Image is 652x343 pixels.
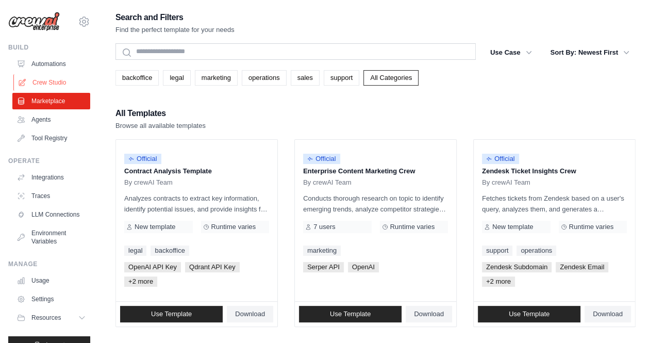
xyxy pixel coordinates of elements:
a: sales [291,70,320,86]
span: Official [124,154,161,164]
p: Enterprise Content Marketing Crew [303,166,448,176]
a: Agents [12,111,90,128]
a: marketing [195,70,238,86]
p: Analyzes contracts to extract key information, identify potential issues, and provide insights fo... [124,193,269,215]
div: Build [8,43,90,52]
span: Zendesk Email [556,262,608,272]
span: By crewAI Team [124,178,173,187]
div: Manage [8,260,90,268]
span: 7 users [313,223,336,231]
p: Zendesk Ticket Insights Crew [482,166,627,176]
a: Download [227,306,273,322]
a: Use Template [478,306,580,322]
a: Crew Studio [13,74,91,91]
a: backoffice [151,246,189,256]
span: Official [482,154,519,164]
span: Resources [31,314,61,322]
p: Contract Analysis Template [124,166,269,176]
a: support [324,70,359,86]
a: operations [242,70,287,86]
a: marketing [303,246,341,256]
a: Settings [12,291,90,307]
a: backoffice [115,70,159,86]
span: By crewAI Team [482,178,530,187]
span: Runtime varies [211,223,256,231]
a: Traces [12,188,90,204]
span: Zendesk Subdomain [482,262,551,272]
span: Use Template [509,310,549,318]
a: All Categories [363,70,419,86]
span: OpenAI [348,262,379,272]
a: Download [584,306,631,322]
h2: Search and Filters [115,10,235,25]
p: Fetches tickets from Zendesk based on a user's query, analyzes them, and generates a summary. Out... [482,193,627,215]
span: Official [303,154,340,164]
span: +2 more [124,276,157,287]
span: Download [414,310,444,318]
a: Download [406,306,452,322]
a: Use Template [299,306,402,322]
h2: All Templates [115,106,206,121]
span: OpenAI API Key [124,262,181,272]
a: Integrations [12,169,90,186]
div: Operate [8,157,90,165]
span: Use Template [151,310,192,318]
a: Environment Variables [12,225,90,250]
p: Conducts thorough research on topic to identify emerging trends, analyze competitor strategies, a... [303,193,448,215]
a: Tool Registry [12,130,90,146]
a: Usage [12,272,90,289]
a: legal [124,246,146,256]
span: Qdrant API Key [185,262,240,272]
a: support [482,246,512,256]
span: New template [135,223,175,231]
a: Use Template [120,306,223,322]
a: operations [516,246,556,256]
button: Resources [12,309,90,326]
p: Browse all available templates [115,121,206,131]
span: By crewAI Team [303,178,352,187]
img: Logo [8,12,60,31]
span: Download [235,310,265,318]
span: +2 more [482,276,515,287]
p: Find the perfect template for your needs [115,25,235,35]
span: Serper API [303,262,344,272]
button: Use Case [484,43,538,62]
span: Runtime varies [569,223,614,231]
span: Download [593,310,623,318]
button: Sort By: Newest First [544,43,636,62]
span: New template [492,223,533,231]
a: legal [163,70,190,86]
a: Marketplace [12,93,90,109]
a: Automations [12,56,90,72]
span: Runtime varies [390,223,435,231]
a: LLM Connections [12,206,90,223]
span: Use Template [330,310,371,318]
